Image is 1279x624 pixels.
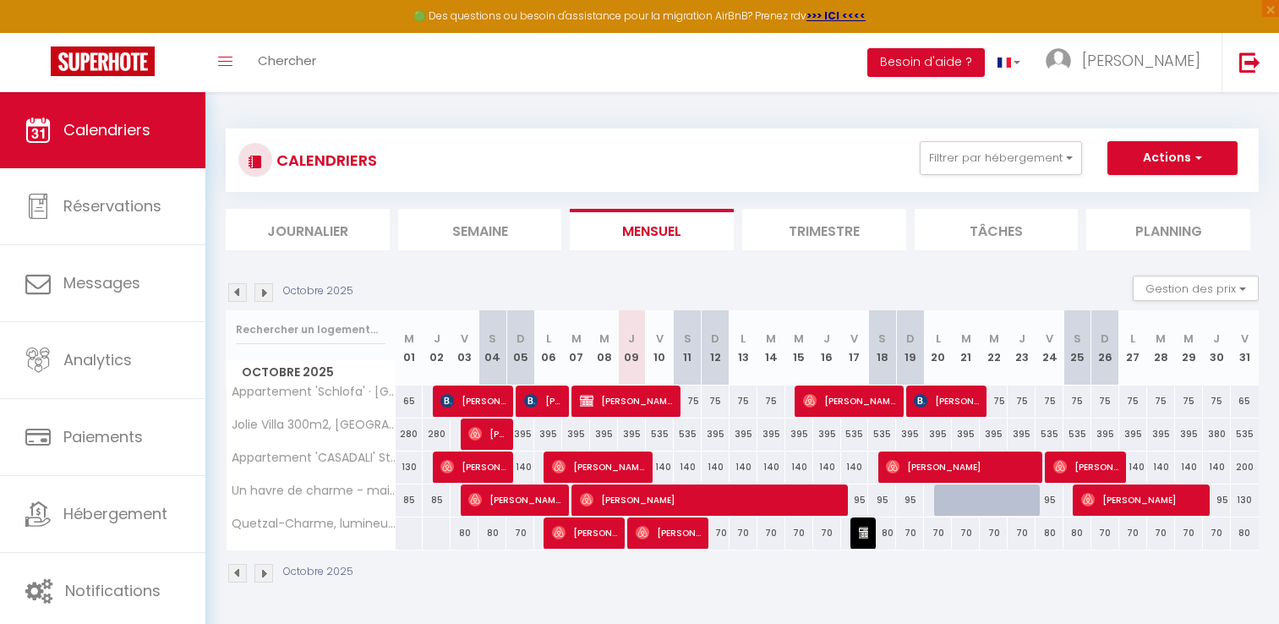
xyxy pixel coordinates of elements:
div: 395 [702,419,730,450]
div: 70 [702,517,730,549]
div: 395 [757,419,785,450]
div: 80 [1231,517,1259,549]
span: [PERSON_NAME] [859,517,868,549]
div: 535 [841,419,869,450]
span: Appartement 'CASADALI' Strasbourg · Appartement [GEOGRAPHIC_DATA], [GEOGRAPHIC_DATA] [229,452,398,464]
a: Chercher [245,33,329,92]
div: 95 [841,484,869,516]
abbr: J [1213,331,1220,347]
div: 140 [813,452,841,483]
abbr: M [1156,331,1166,347]
div: 80 [478,517,506,549]
th: 08 [590,310,618,386]
button: Filtrer par hébergement [920,141,1082,175]
div: 130 [1231,484,1259,516]
span: [PERSON_NAME] [580,484,840,516]
th: 22 [980,310,1008,386]
th: 21 [952,310,980,386]
span: Jolie Villa 300m2, [GEOGRAPHIC_DATA], piscine chauffée [229,419,398,431]
div: 140 [730,452,757,483]
th: 19 [896,310,924,386]
span: [PERSON_NAME] [1082,50,1200,71]
div: 140 [1147,452,1175,483]
abbr: S [878,331,886,347]
span: Calendriers [63,119,150,140]
div: 395 [952,419,980,450]
button: Besoin d'aide ? [867,48,985,77]
div: 70 [813,517,841,549]
div: 140 [757,452,785,483]
div: 80 [1036,517,1063,549]
span: Réservations [63,195,161,216]
div: 80 [868,517,896,549]
abbr: V [656,331,664,347]
abbr: L [546,331,551,347]
div: 70 [1119,517,1147,549]
abbr: D [711,331,719,347]
div: 80 [1063,517,1091,549]
div: 395 [730,419,757,450]
h3: CALENDRIERS [272,141,377,179]
div: 75 [1091,386,1119,417]
div: 65 [396,386,424,417]
abbr: J [823,331,830,347]
th: 30 [1203,310,1231,386]
span: Messages [63,272,140,293]
span: [PERSON_NAME] [914,385,979,417]
div: 65 [1231,386,1259,417]
abbr: V [1241,331,1249,347]
span: Appartement 'Schlofa' · [GEOGRAPHIC_DATA] [229,386,398,398]
span: [PERSON_NAME][DATE] [1053,451,1118,483]
div: 95 [1036,484,1063,516]
abbr: M [989,331,999,347]
div: 140 [841,452,869,483]
abbr: L [741,331,746,347]
div: 75 [757,386,785,417]
button: Gestion des prix [1133,276,1259,301]
div: 535 [868,419,896,450]
div: 75 [980,386,1008,417]
abbr: D [517,331,525,347]
div: 75 [1175,386,1203,417]
div: 140 [702,452,730,483]
div: 140 [646,452,674,483]
div: 75 [702,386,730,417]
th: 12 [702,310,730,386]
abbr: S [684,331,691,347]
div: 535 [1231,419,1259,450]
th: 16 [813,310,841,386]
abbr: M [599,331,609,347]
abbr: J [628,331,635,347]
span: [PERSON_NAME] [803,385,896,417]
abbr: V [461,331,468,347]
span: Quetzal-Charme, lumineux, balcon, parking gratuit [229,517,398,530]
div: 75 [1008,386,1036,417]
th: 28 [1147,310,1175,386]
abbr: V [1046,331,1053,347]
th: 23 [1008,310,1036,386]
abbr: S [489,331,496,347]
div: 395 [813,419,841,450]
div: 70 [1091,517,1119,549]
div: 395 [562,419,590,450]
div: 395 [506,419,534,450]
div: 395 [1091,419,1119,450]
th: 09 [618,310,646,386]
th: 02 [423,310,451,386]
div: 395 [1147,419,1175,450]
div: 280 [396,419,424,450]
th: 20 [924,310,952,386]
div: 70 [785,517,813,549]
div: 535 [646,419,674,450]
li: Semaine [398,209,562,250]
div: 395 [896,419,924,450]
p: Octobre 2025 [283,564,353,580]
div: 395 [1008,419,1036,450]
div: 75 [1119,386,1147,417]
div: 395 [534,419,562,450]
a: ... [PERSON_NAME] [1033,33,1222,92]
div: 75 [1203,386,1231,417]
th: 24 [1036,310,1063,386]
th: 18 [868,310,896,386]
abbr: D [906,331,915,347]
